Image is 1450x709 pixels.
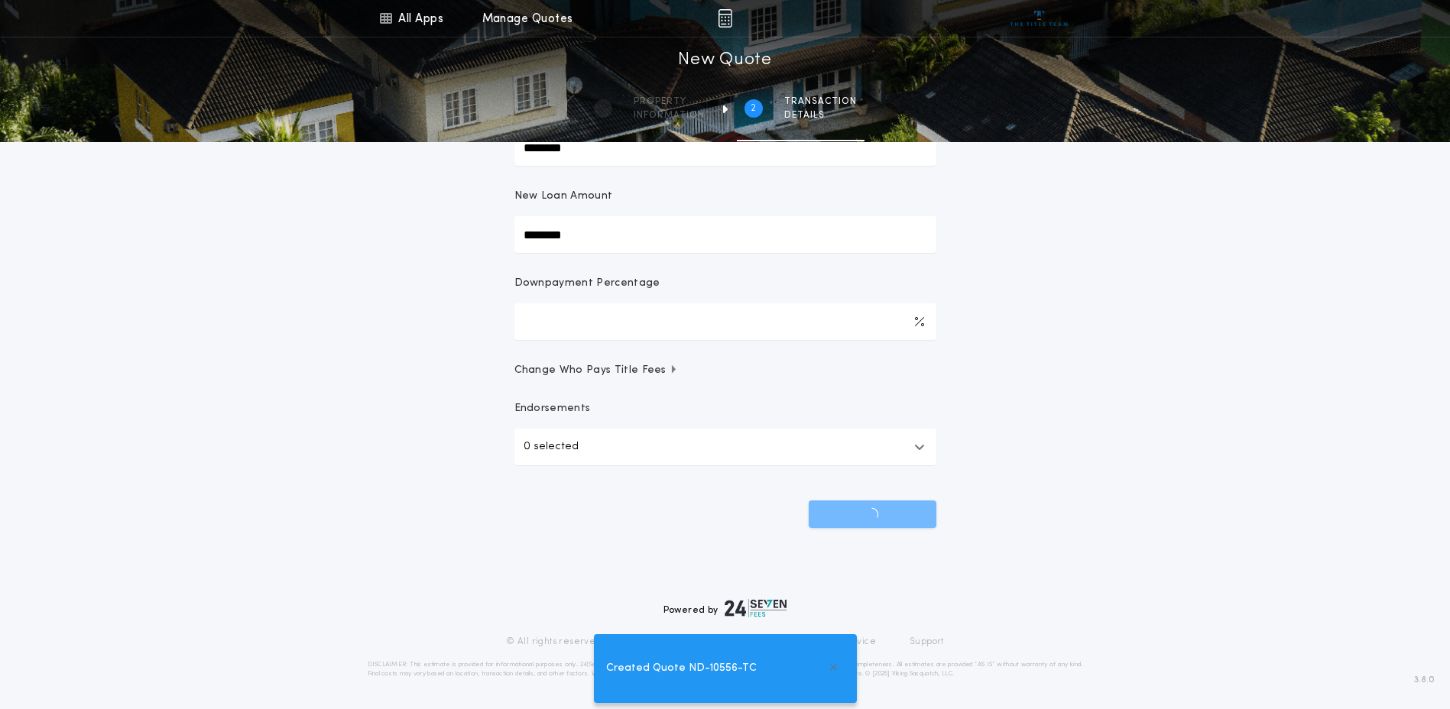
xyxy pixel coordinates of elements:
img: img [718,9,732,28]
h1: New Quote [678,48,771,73]
input: New Loan Amount [514,216,936,253]
p: Downpayment Percentage [514,276,660,291]
h2: 2 [751,102,756,115]
img: logo [725,599,787,617]
span: details [784,109,857,121]
p: 0 selected [524,438,579,456]
span: Change Who Pays Title Fees [514,363,679,378]
button: 0 selected [514,429,936,465]
span: Property [634,96,705,108]
span: information [634,109,705,121]
input: Downpayment Percentage [514,303,936,340]
p: New Loan Amount [514,189,613,204]
span: Transaction [784,96,857,108]
div: Powered by [663,599,787,617]
p: Endorsements [514,401,936,416]
input: Sale Price [514,129,936,166]
img: vs-icon [1010,11,1068,26]
button: Change Who Pays Title Fees [514,363,936,378]
span: Created Quote ND-10556-TC [606,660,757,677]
